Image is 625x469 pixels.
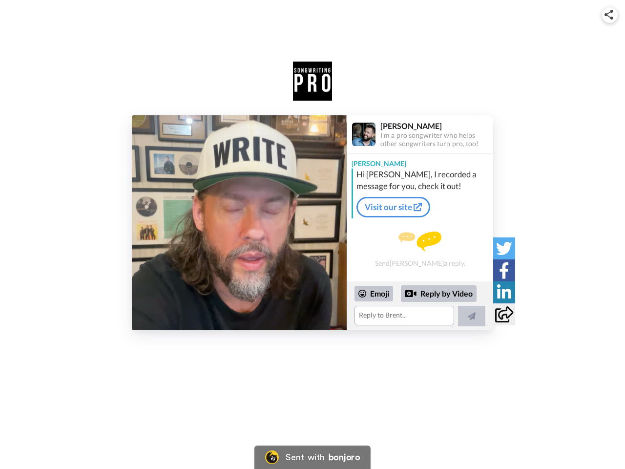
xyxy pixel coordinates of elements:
div: Reply by Video [405,288,417,299]
div: Reply by Video [401,285,477,302]
a: Visit our site [356,197,430,217]
img: ic_share.svg [604,10,613,20]
div: Hi [PERSON_NAME], I recorded a message for you, check it out! [356,169,491,192]
div: Send [PERSON_NAME] a reply. [347,222,493,277]
img: Profile Image [352,123,375,146]
div: Emoji [354,286,393,301]
img: 75433af6-c8bf-4868-8656-794ede1ddda1-thumb.jpg [132,115,347,330]
div: [PERSON_NAME] [380,121,493,130]
div: I'm a pro songwriter who helps other songwriters turn pro, too! [380,131,493,148]
img: message.svg [398,232,441,251]
div: [PERSON_NAME] [347,154,493,169]
img: logo [293,62,332,101]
